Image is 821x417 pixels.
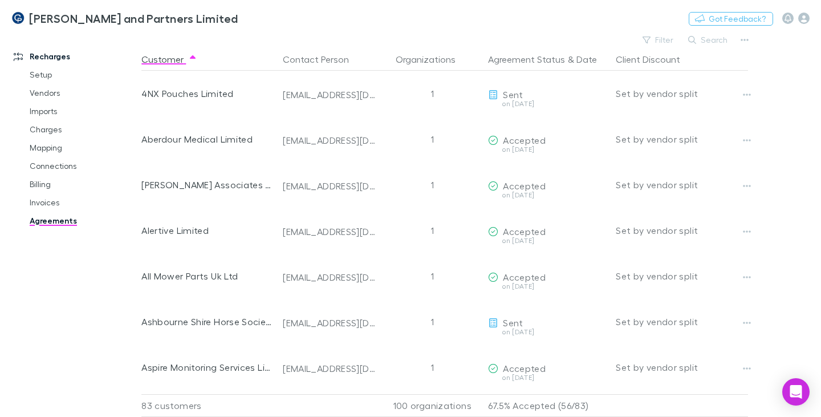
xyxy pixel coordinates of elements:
div: Set by vendor split [616,253,748,299]
div: All Mower Parts Uk Ltd [141,253,274,299]
div: 1 [381,116,483,162]
span: Sent [503,317,523,328]
div: on [DATE] [488,192,607,199]
span: Sent [503,89,523,100]
div: 1 [381,253,483,299]
a: Recharges [2,47,148,66]
div: Set by vendor split [616,208,748,253]
div: & [488,48,607,71]
a: Charges [18,120,148,139]
div: Open Intercom Messenger [782,378,810,406]
div: 83 customers [141,394,278,417]
a: Invoices [18,193,148,212]
button: Client Discount [616,48,694,71]
div: [EMAIL_ADDRESS][DOMAIN_NAME] [283,135,376,146]
a: Connections [18,157,148,175]
div: 1 [381,71,483,116]
div: Set by vendor split [616,116,748,162]
p: 67.5% Accepted (56/83) [488,395,607,416]
button: Search [682,33,734,47]
img: Coates and Partners Limited's Logo [11,11,25,25]
button: Customer [141,48,197,71]
div: 1 [381,162,483,208]
button: Organizations [396,48,469,71]
div: 4NX Pouches Limited [141,71,274,116]
div: on [DATE] [488,329,607,335]
div: [EMAIL_ADDRESS][DOMAIN_NAME] [283,180,376,192]
a: Agreements [18,212,148,230]
button: Date [576,48,597,71]
span: Accepted [503,135,546,145]
span: Accepted [503,272,546,282]
span: Accepted [503,363,546,374]
span: Accepted [503,180,546,191]
button: Agreement Status [488,48,565,71]
div: Set by vendor split [616,299,748,345]
div: 1 [381,345,483,390]
div: 100 organizations [381,394,483,417]
div: [EMAIL_ADDRESS][DOMAIN_NAME] [283,89,376,100]
div: Set by vendor split [616,71,748,116]
span: Accepted [503,226,546,237]
div: Aspire Monitoring Services Limited [141,345,274,390]
div: [EMAIL_ADDRESS][DOMAIN_NAME] [283,226,376,237]
div: Ashbourne Shire Horse Society [141,299,274,345]
button: Got Feedback? [689,12,773,26]
div: on [DATE] [488,374,607,381]
div: 1 [381,208,483,253]
button: Contact Person [283,48,363,71]
div: [EMAIL_ADDRESS][DOMAIN_NAME] [283,363,376,374]
a: [PERSON_NAME] and Partners Limited [5,5,245,32]
a: Imports [18,102,148,120]
div: Alertive Limited [141,208,274,253]
div: 1 [381,299,483,345]
div: Set by vendor split [616,162,748,208]
div: on [DATE] [488,237,607,244]
div: on [DATE] [488,283,607,290]
div: [PERSON_NAME] Associates Limited [141,162,274,208]
a: Mapping [18,139,148,157]
button: Filter [637,33,680,47]
div: Aberdour Medical Limited [141,116,274,162]
div: on [DATE] [488,146,607,153]
a: Billing [18,175,148,193]
a: Setup [18,66,148,84]
a: Vendors [18,84,148,102]
div: on [DATE] [488,100,607,107]
div: [EMAIL_ADDRESS][DOMAIN_NAME] [283,272,376,283]
div: [EMAIL_ADDRESS][DOMAIN_NAME] [283,317,376,329]
h3: [PERSON_NAME] and Partners Limited [29,11,238,25]
div: Set by vendor split [616,345,748,390]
